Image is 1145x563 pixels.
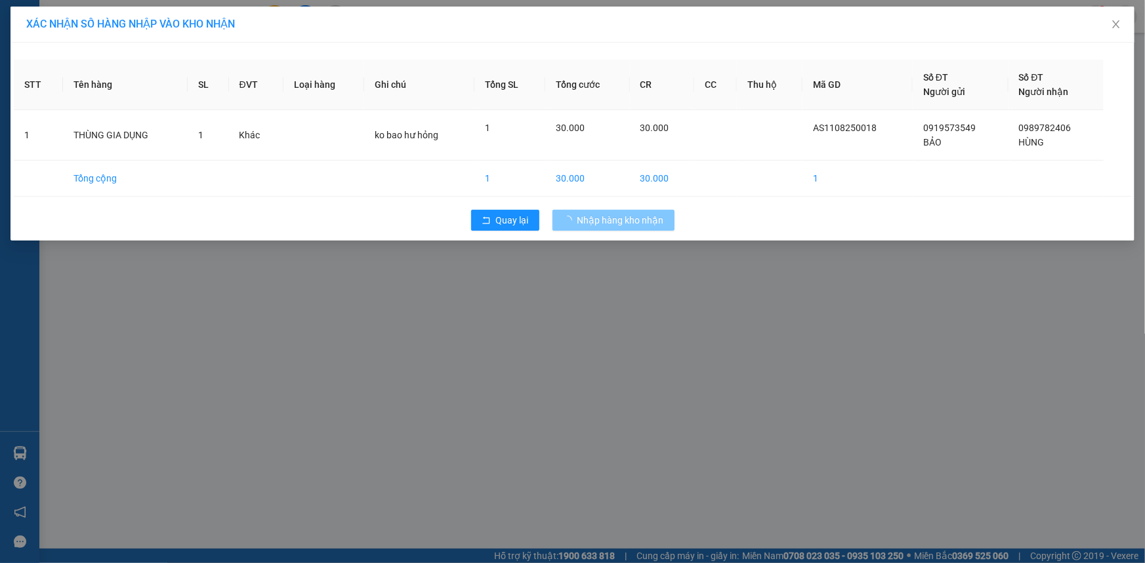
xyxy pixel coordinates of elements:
td: 30.000 [545,161,630,197]
li: Hotline: 1900 8153 [123,49,549,65]
span: Người nhận [1019,87,1069,97]
span: Người gửi [923,87,965,97]
span: Số ĐT [1019,72,1044,83]
th: Thu hộ [737,60,802,110]
span: loading [563,216,577,225]
span: Nhập hàng kho nhận [577,213,664,227]
th: Tổng cước [545,60,630,110]
th: SL [188,60,228,110]
span: BẢO [923,137,942,147]
button: Close [1098,7,1135,43]
button: rollbackQuay lại [471,210,539,231]
img: logo.jpg [16,16,82,82]
span: ko bao hư hỏng [375,130,438,140]
th: Tên hàng [63,60,188,110]
span: 1 [485,123,490,133]
span: 30.000 [556,123,585,133]
span: 1 [198,130,203,140]
th: Loại hàng [283,60,365,110]
th: CC [694,60,737,110]
th: Mã GD [802,60,913,110]
b: GỬI : PV [GEOGRAPHIC_DATA] [16,95,196,139]
td: 1 [802,161,913,197]
span: Số ĐT [923,72,948,83]
span: rollback [482,216,491,226]
span: AS1108250018 [813,123,877,133]
span: 30.000 [640,123,669,133]
span: HÙNG [1019,137,1045,147]
th: ĐVT [229,60,283,110]
th: CR [630,60,695,110]
span: 0919573549 [923,123,976,133]
td: Khác [229,110,283,161]
td: Tổng cộng [63,161,188,197]
li: [STREET_ADDRESS][PERSON_NAME]. [GEOGRAPHIC_DATA], Tỉnh [GEOGRAPHIC_DATA] [123,32,549,49]
button: Nhập hàng kho nhận [552,210,675,231]
th: Tổng SL [474,60,545,110]
span: close [1111,19,1121,29]
span: XÁC NHẬN SỐ HÀNG NHẬP VÀO KHO NHẬN [26,18,235,30]
td: 1 [474,161,545,197]
span: Quay lại [496,213,529,227]
th: Ghi chú [364,60,474,110]
span: 0989782406 [1019,123,1072,133]
td: THÙNG GIA DỤNG [63,110,188,161]
th: STT [14,60,63,110]
td: 30.000 [630,161,695,197]
td: 1 [14,110,63,161]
